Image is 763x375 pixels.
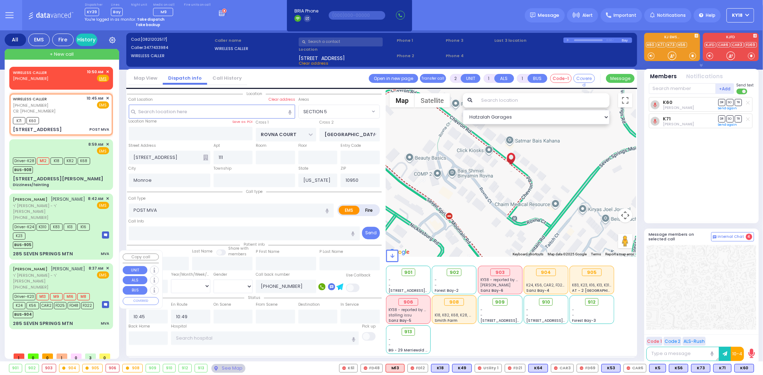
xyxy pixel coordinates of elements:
span: Forest Bay-3 [572,318,596,323]
span: Driver-K24 [13,224,35,231]
a: Send again [718,122,737,127]
button: Code 2 [664,337,681,346]
button: Copy call [123,254,159,260]
span: Bay [111,8,123,16]
label: Apt [214,143,220,149]
span: [PHONE_NUMBER] [13,102,48,108]
div: 285 SEVEN SPRINGS MTN [13,250,73,257]
label: Call Location [129,97,153,102]
div: POST MVA [89,127,109,132]
span: KY38 - reported by KY42 [389,307,433,312]
label: First Name [129,249,149,255]
span: Isaac Ekstein [663,121,694,127]
input: Search member [649,83,716,94]
a: K56 [677,42,687,47]
label: Cross 2 [319,120,334,125]
span: EMS [97,101,109,109]
div: 901 [9,364,22,372]
a: [PERSON_NAME] [13,266,48,272]
label: City [129,166,136,171]
img: message-box.svg [102,301,109,308]
button: COVERED [123,297,159,305]
button: ALS [494,74,514,83]
img: red-radio-icon.svg [342,366,346,370]
label: Pick up [362,324,376,329]
span: TR [735,115,742,122]
button: ALS-Rush [683,337,706,346]
label: P First Name [256,249,279,255]
span: Message [538,12,559,19]
span: TR [735,99,742,106]
div: MVA [101,251,109,256]
span: - [526,312,528,318]
img: red-radio-icon.svg [364,366,367,370]
span: KY39 [85,8,99,16]
span: BUS-908 [13,166,33,174]
small: Share with [228,246,249,251]
label: Fire units on call [184,3,211,7]
label: ZIP [341,166,346,171]
span: EMS [97,147,109,154]
span: FD25 [54,302,67,309]
label: WIRELESS CALLER [215,46,296,52]
span: ✕ [106,95,109,101]
span: K310 [36,224,49,231]
span: SECTION 5 [299,105,370,118]
div: K61 [339,364,358,372]
span: BUS-904 [13,311,33,318]
label: KJ EMS... [644,35,700,40]
label: In Service [341,302,359,307]
h5: Message members on selected call [649,232,711,241]
img: message-box.svg [102,231,109,239]
span: KY18 [732,12,743,19]
div: ALS [386,364,405,372]
span: 1 [14,354,24,359]
a: K60 [663,100,672,105]
div: 905 [83,364,102,372]
div: 912 [179,364,191,372]
button: Covered [573,74,595,83]
div: Year/Month/Week/Day [171,272,210,277]
span: ✕ [106,69,109,75]
label: Fire [359,206,379,215]
label: Gender [214,272,227,277]
a: CAR3 [731,42,744,47]
span: 3 [85,354,96,359]
input: Search a contact [299,37,383,46]
button: KY18 [727,8,754,22]
span: [PHONE_NUMBER] [13,284,48,290]
label: Room [256,143,266,149]
span: Other building occupants [203,155,208,160]
label: Cross 1 [256,120,269,125]
div: 910 [163,364,176,372]
span: EMS [97,202,109,209]
span: 3477433984 [144,45,168,50]
span: You're logged in as monitor. [85,17,136,22]
a: Send again [718,106,737,110]
span: - [572,312,574,318]
div: FD48 [361,364,383,372]
div: Dizziness/fainting [13,182,49,187]
div: Bay [622,37,632,43]
span: Smith Farm [435,318,458,323]
span: SECTION 5 [298,105,380,118]
span: Sanz Bay-5 [389,318,412,323]
a: Open this area in Google Maps (opens a new window) [388,247,411,257]
div: 905 [582,269,602,276]
div: BLS [669,364,688,372]
label: Night unit [131,3,147,7]
a: K73 [666,42,676,47]
label: Areas [298,97,309,102]
span: AT - 2 [GEOGRAPHIC_DATA] [572,288,625,293]
label: Caller: [131,45,212,51]
label: Dispatcher [85,3,103,7]
span: 909 [495,299,505,306]
span: 913 [405,328,412,335]
span: Sanz Bay-4 [526,288,549,293]
button: Drag Pegman onto the map to open Street View [618,234,632,248]
span: Driver-K23 [13,293,35,300]
div: BLS [649,364,666,372]
input: Search location [476,93,609,107]
span: SO [727,99,734,106]
a: K71 [663,116,671,121]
